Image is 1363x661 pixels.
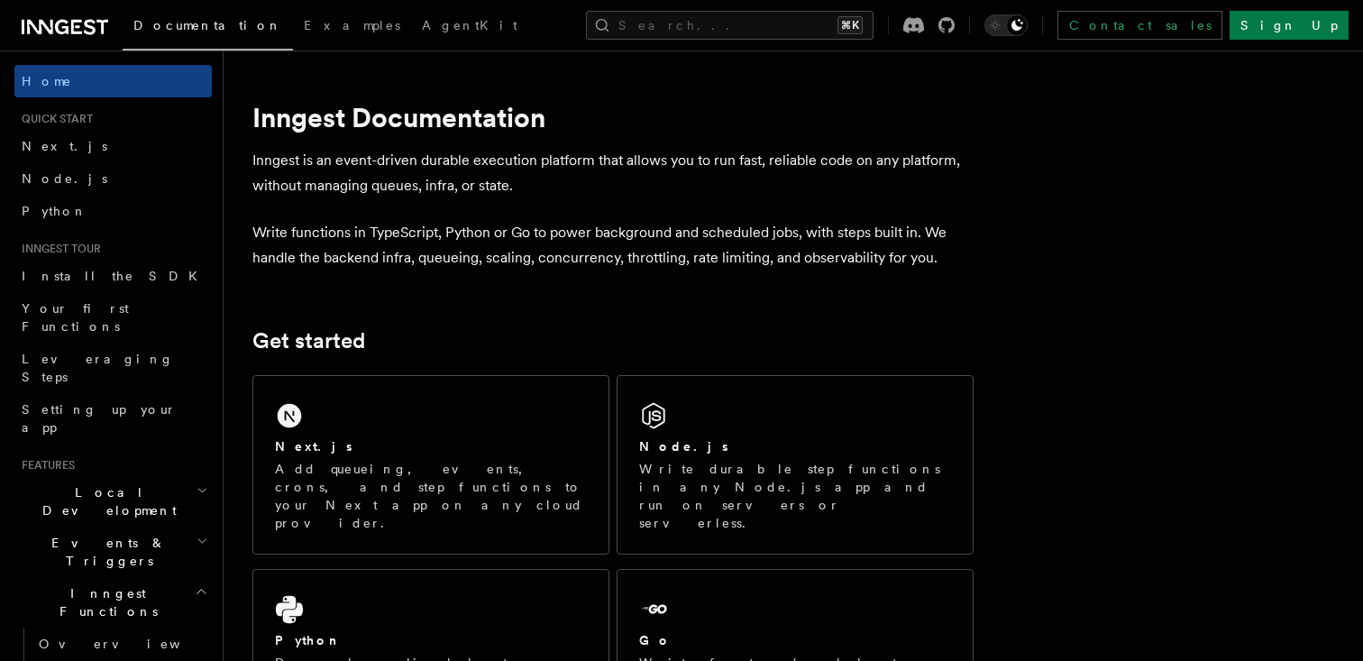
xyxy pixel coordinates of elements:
[304,18,400,32] span: Examples
[252,375,609,555] a: Next.jsAdd queueing, events, crons, and step functions to your Next app on any cloud provider.
[14,260,212,292] a: Install the SDK
[14,584,195,620] span: Inngest Functions
[1057,11,1222,40] a: Contact sales
[14,458,75,473] span: Features
[14,343,212,393] a: Leveraging Steps
[14,476,212,527] button: Local Development
[14,577,212,628] button: Inngest Functions
[252,101,974,133] h1: Inngest Documentation
[22,269,208,283] span: Install the SDK
[39,637,224,651] span: Overview
[837,16,863,34] kbd: ⌘K
[252,148,974,198] p: Inngest is an event-driven durable execution platform that allows you to run fast, reliable code ...
[639,437,728,455] h2: Node.js
[14,162,212,195] a: Node.js
[14,195,212,227] a: Python
[14,242,101,256] span: Inngest tour
[14,112,93,126] span: Quick start
[639,631,672,649] h2: Go
[252,328,365,353] a: Get started
[32,628,212,660] a: Overview
[617,375,974,555] a: Node.jsWrite durable step functions in any Node.js app and run on servers or serverless.
[22,72,72,90] span: Home
[22,171,107,186] span: Node.js
[14,483,197,519] span: Local Development
[22,139,107,153] span: Next.js
[14,527,212,577] button: Events & Triggers
[14,534,197,570] span: Events & Triggers
[275,437,352,455] h2: Next.js
[252,220,974,271] p: Write functions in TypeScript, Python or Go to power background and scheduled jobs, with steps bu...
[22,301,129,334] span: Your first Functions
[275,460,587,532] p: Add queueing, events, crons, and step functions to your Next app on any cloud provider.
[22,352,174,384] span: Leveraging Steps
[133,18,282,32] span: Documentation
[14,65,212,97] a: Home
[14,292,212,343] a: Your first Functions
[984,14,1028,36] button: Toggle dark mode
[1230,11,1349,40] a: Sign Up
[14,393,212,444] a: Setting up your app
[293,5,411,49] a: Examples
[586,11,874,40] button: Search...⌘K
[275,631,342,649] h2: Python
[14,130,212,162] a: Next.js
[422,18,517,32] span: AgentKit
[639,460,951,532] p: Write durable step functions in any Node.js app and run on servers or serverless.
[411,5,528,49] a: AgentKit
[22,204,87,218] span: Python
[123,5,293,50] a: Documentation
[22,402,177,435] span: Setting up your app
